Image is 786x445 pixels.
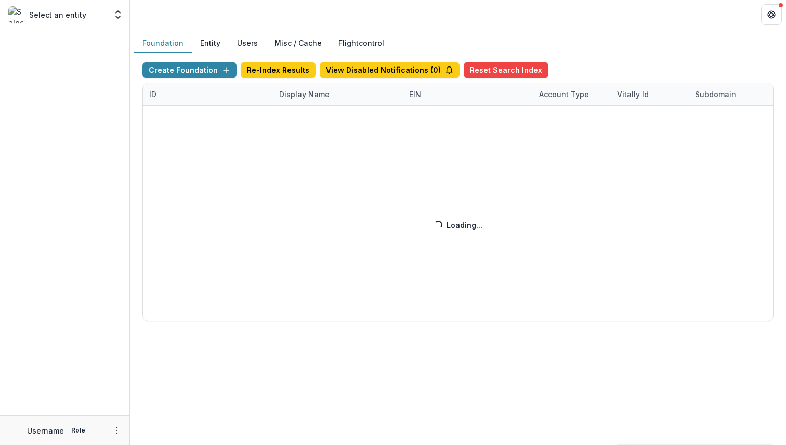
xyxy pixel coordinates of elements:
[29,9,86,20] p: Select an entity
[68,426,88,435] p: Role
[338,37,384,48] a: Flightcontrol
[27,425,64,436] p: Username
[111,424,123,437] button: More
[111,4,125,25] button: Open entity switcher
[761,4,782,25] button: Get Help
[8,6,25,23] img: Select an entity
[192,33,229,53] button: Entity
[134,33,192,53] button: Foundation
[229,33,266,53] button: Users
[266,33,330,53] button: Misc / Cache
